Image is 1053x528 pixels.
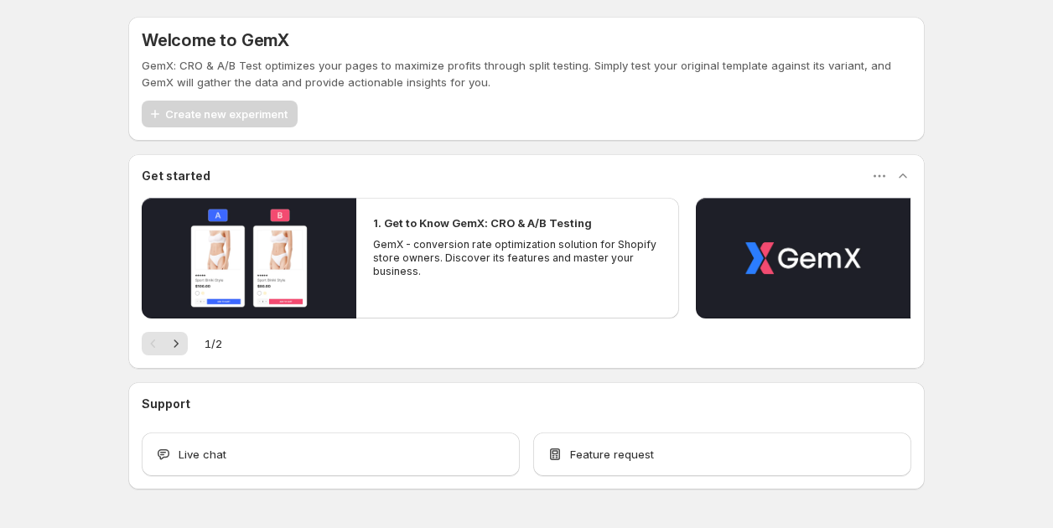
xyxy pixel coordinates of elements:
h2: 1. Get to Know GemX: CRO & A/B Testing [373,215,592,231]
button: Play video [142,198,356,318]
button: Next [164,332,188,355]
p: GemX - conversion rate optimization solution for Shopify store owners. Discover its features and ... [373,238,661,278]
button: Play video [696,198,910,318]
h5: Welcome to GemX [142,30,289,50]
span: Feature request [570,446,654,463]
span: Live chat [179,446,226,463]
nav: Pagination [142,332,188,355]
h3: Support [142,396,190,412]
span: 1 / 2 [205,335,222,352]
p: GemX: CRO & A/B Test optimizes your pages to maximize profits through split testing. Simply test ... [142,57,911,91]
h3: Get started [142,168,210,184]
